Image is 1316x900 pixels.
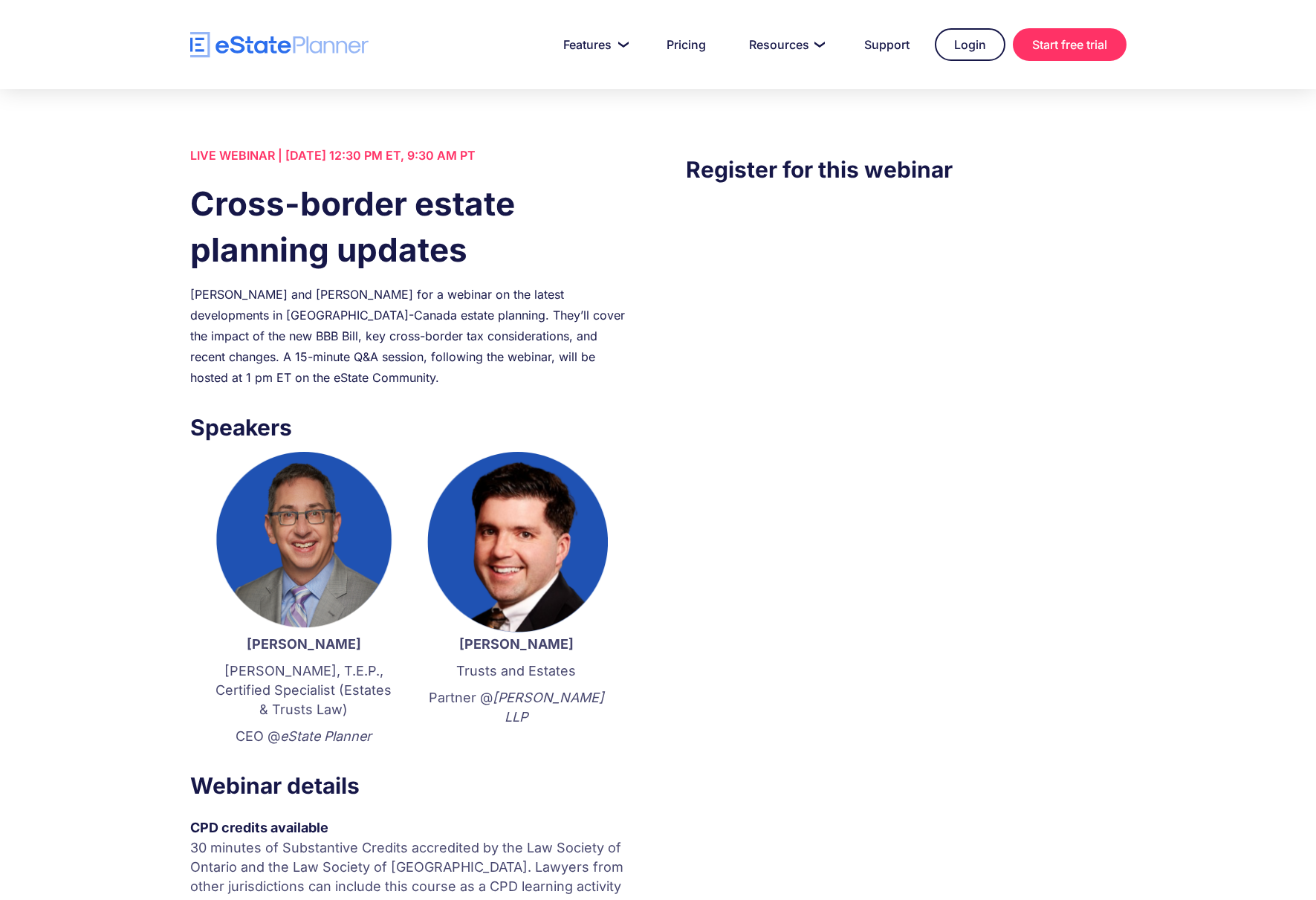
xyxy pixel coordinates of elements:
a: Pricing [649,30,724,59]
em: eState Planner [280,728,372,744]
a: Features [545,30,641,59]
p: [PERSON_NAME], T.E.P., Certified Specialist (Estates & Trusts Law) [213,661,395,719]
iframe: Form 0 [686,216,1126,469]
strong: [PERSON_NAME] [247,636,361,652]
strong: CPD credits available [190,820,328,835]
a: Start free trial [1013,28,1127,61]
a: Resources [731,30,839,59]
p: ‍ [425,734,608,754]
p: Trusts and Estates [425,661,608,681]
h3: Register for this webinar [686,152,1126,187]
h1: Cross-border estate planning updates [190,181,630,273]
div: [PERSON_NAME] and [PERSON_NAME] for a webinar on the latest developments in [GEOGRAPHIC_DATA]-Can... [190,284,630,388]
div: LIVE WEBINAR | [DATE] 12:30 PM ET, 9:30 AM PT [190,145,630,166]
p: Partner @ [425,688,608,727]
h3: Speakers [190,410,630,444]
a: Login [935,28,1005,61]
em: [PERSON_NAME] LLP [493,690,604,725]
strong: [PERSON_NAME] [459,636,574,652]
p: CEO @ [213,727,395,746]
a: home [190,32,369,58]
h3: Webinar details [190,768,630,803]
a: Support [846,30,927,59]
